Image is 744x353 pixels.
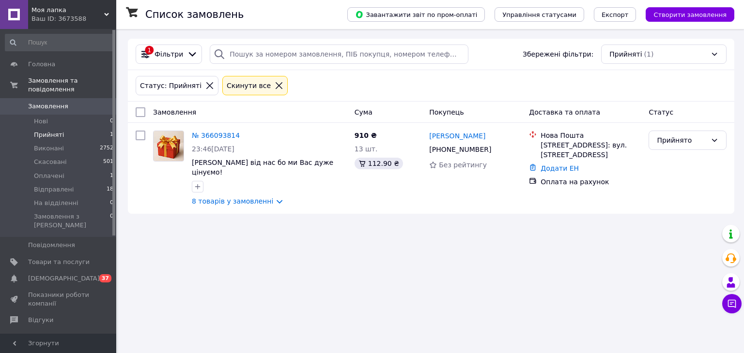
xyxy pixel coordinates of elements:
h1: Список замовлень [145,9,244,20]
span: Повідомлення [28,241,75,250]
span: Оплачені [34,172,64,180]
span: 2752 [100,144,113,153]
input: Пошук [5,34,114,51]
span: Відправлені [34,185,74,194]
span: Збережені фільтри: [523,49,593,59]
a: Додати ЕН [541,164,579,172]
span: 0 [110,117,113,126]
a: Фото товару [153,131,184,162]
div: Прийнято [657,135,707,146]
span: Замовлення з [PERSON_NAME] [34,212,110,230]
span: [DEMOGRAPHIC_DATA] [28,274,100,283]
span: Покупець [429,108,464,116]
a: [PERSON_NAME] [429,131,485,141]
span: Статус [649,108,673,116]
span: Фільтри [155,49,183,59]
button: Управління статусами [495,7,584,22]
div: [STREET_ADDRESS]: вул. [STREET_ADDRESS] [541,140,641,160]
span: Виконані [34,144,64,153]
span: Покупці [28,333,54,341]
span: 13 шт. [355,145,378,153]
div: Cкинути все [225,80,273,91]
button: Завантажити звіт по пром-оплаті [347,7,485,22]
button: Створити замовлення [646,7,734,22]
span: Прийняті [34,131,64,139]
img: Фото товару [154,131,184,161]
span: Показники роботи компанії [28,291,90,308]
input: Пошук за номером замовлення, ПІБ покупця, номером телефону, Email, номером накладної [210,44,468,64]
button: Експорт [594,7,636,22]
div: Оплата на рахунок [541,177,641,187]
span: Створити замовлення [653,11,727,18]
span: Замовлення та повідомлення [28,76,116,94]
span: Замовлення [28,102,68,111]
div: Нова Пошта [541,131,641,140]
a: 8 товарів у замовленні [192,197,273,205]
button: Чат з покупцем [722,294,742,313]
div: 112.90 ₴ [355,158,403,169]
span: Cума [355,108,372,116]
span: На відділенні [34,199,78,207]
a: № 366093814 [192,132,240,139]
span: Управління статусами [502,11,576,18]
a: Створити замовлення [636,10,734,18]
span: 501 [103,158,113,166]
span: 1 [110,131,113,139]
span: Моя лапка [31,6,104,15]
span: Нові [34,117,48,126]
a: [PERSON_NAME] від нас бо ми Вас дуже цінуємо! [192,159,333,176]
span: 37 [99,274,111,282]
span: Прийняті [609,49,642,59]
div: Ваш ID: 3673588 [31,15,116,23]
span: 23:46[DATE] [192,145,234,153]
span: Доставка та оплата [529,108,600,116]
span: 0 [110,199,113,207]
span: Експорт [602,11,629,18]
span: Замовлення [153,108,196,116]
div: [PHONE_NUMBER] [427,143,493,156]
span: Головна [28,60,55,69]
span: 18 [107,185,113,194]
span: 910 ₴ [355,132,377,139]
span: Товари та послуги [28,258,90,266]
span: Відгуки [28,316,53,324]
span: (1) [644,50,654,58]
div: Статус: Прийняті [138,80,203,91]
span: Скасовані [34,158,67,166]
span: Завантажити звіт по пром-оплаті [355,10,477,19]
span: Без рейтингу [439,161,487,169]
span: 0 [110,212,113,230]
span: 1 [110,172,113,180]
